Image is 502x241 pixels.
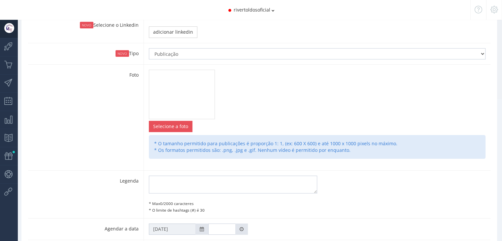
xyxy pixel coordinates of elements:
[28,44,144,57] label: Tipo
[149,135,485,159] div: * O tamanho permitido para publicações é proporção 1: 1, (ex: 600 X 600) e até 1000 x 1000 pixels...
[149,207,205,213] small: * O limite de hashtags (#) é 30
[28,65,144,78] label: Foto
[28,219,144,232] label: Agendar a data
[28,15,144,28] label: Selecione o Linkedin
[149,26,197,38] a: adicionar linkedin
[149,201,194,206] small: * Max /2000 caracteres
[28,171,144,184] label: Legenda
[160,201,162,206] span: 0
[234,7,270,13] span: rivertoldosoficial
[80,22,93,28] small: NOVO
[4,23,14,33] img: User Image
[116,50,129,57] small: NOVO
